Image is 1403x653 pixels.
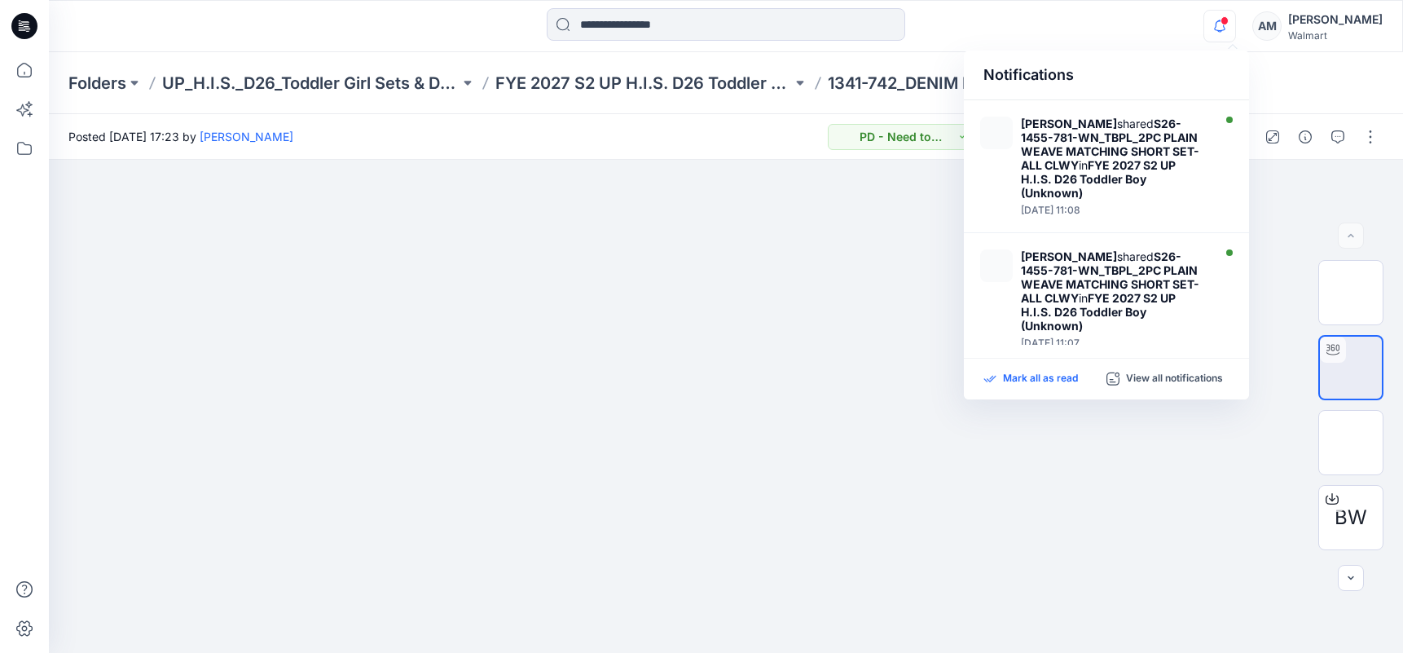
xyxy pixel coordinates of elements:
[1021,158,1176,200] strong: FYE 2027 S2 UP H.I.S. D26 Toddler Boy (Unknown)
[1288,29,1383,42] div: Walmart
[68,128,293,145] span: Posted [DATE] 17:23 by
[1021,117,1199,172] strong: S26-1455-781-WN_TBPL_2PC PLAIN WEAVE MATCHING SHORT SET-ALL CLWY
[964,51,1249,100] div: Notifications
[1288,10,1383,29] div: [PERSON_NAME]
[980,117,1013,149] img: S26-1455-781-WN_TBPL_2PC PLAIN WEAVE MATCHING SHORT SET-ALL CLWY
[1003,372,1078,386] p: Mark all as read
[1021,117,1117,130] strong: [PERSON_NAME]
[495,72,793,95] a: FYE 2027 S2 UP H.I.S. D26 Toddler Girl
[68,72,126,95] a: Folders
[1021,117,1208,200] div: shared in
[828,72,1125,95] p: 1341-742_DENIM EMBROIDERED ROMPER
[1021,249,1199,305] strong: S26-1455-781-WN_TBPL_2PC PLAIN WEAVE MATCHING SHORT SET-ALL CLWY
[200,130,293,143] a: [PERSON_NAME]
[1252,11,1282,41] div: AM
[980,249,1013,282] img: S26-1455-781-WN_TBPL_2PC PLAIN WEAVE MATCHING SHORT SET-ALL CLWY
[1021,338,1208,349] div: Wednesday, August 06, 2025 11:07
[1021,205,1208,216] div: Wednesday, August 06, 2025 11:08
[1126,372,1223,386] p: View all notifications
[1021,249,1208,333] div: shared in
[162,72,460,95] a: UP_H.I.S._D26_Toddler Girl Sets & Dresses
[1335,503,1367,532] span: BW
[1021,291,1176,333] strong: FYE 2027 S2 UP H.I.S. D26 Toddler Boy (Unknown)
[1021,249,1117,263] strong: [PERSON_NAME]
[1292,124,1318,150] button: Details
